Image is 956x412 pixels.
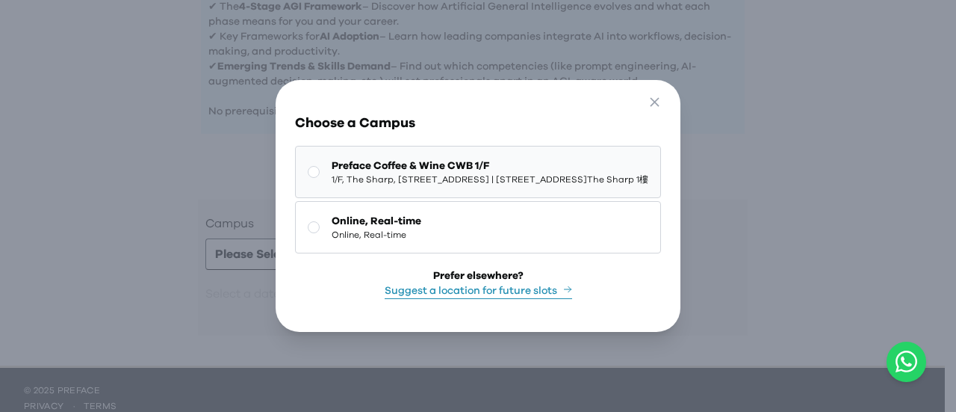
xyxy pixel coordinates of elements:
h3: Choose a Campus [295,113,661,134]
span: 1/F, The Sharp, [STREET_ADDRESS] | [STREET_ADDRESS]The Sharp 1樓 [332,173,648,185]
span: Preface Coffee & Wine CWB 1/F [332,159,648,173]
button: Online, Real-timeOnline, Real-time [295,201,661,253]
span: Online, Real-time [332,229,421,241]
span: Online, Real-time [332,214,421,229]
div: Prefer elsewhere? [433,268,524,283]
button: Suggest a location for future slots [385,283,572,299]
button: Preface Coffee & Wine CWB 1/F1/F, The Sharp, [STREET_ADDRESS] | [STREET_ADDRESS]The Sharp 1樓 [295,146,661,198]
